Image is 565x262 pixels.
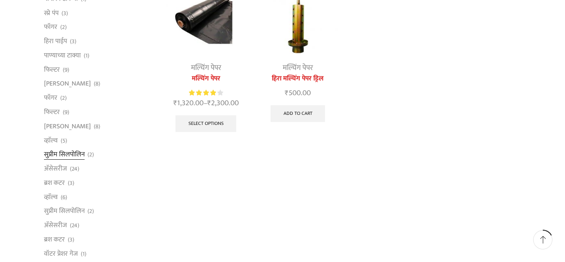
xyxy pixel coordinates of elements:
span: (3) [68,236,74,244]
span: (9) [63,66,69,74]
span: ₹ [173,97,177,109]
span: ₹ [285,87,289,99]
a: व्हाॅल्व [44,133,58,148]
a: फॉगर [44,20,57,34]
a: Select options for “मल्चिंग पेपर” [175,115,237,132]
a: ब्रश कटर [44,176,65,190]
span: (6) [61,193,67,202]
bdi: 1,320.00 [173,97,204,109]
span: (2) [88,207,94,215]
span: (8) [94,80,100,88]
a: सुप्रीम सिलपोलिन [44,148,85,162]
a: पाण्याच्या टाक्या [44,48,81,62]
a: मल्चिंग पेपर [166,74,245,84]
span: – [166,98,245,109]
bdi: 2,300.00 [207,97,239,109]
a: अ‍ॅसेसरीज [44,218,67,233]
a: हिरा मल्चिंग पेपर ड्रिल [258,74,337,84]
a: सुप्रीम सिलपोलिन [44,204,85,218]
span: (3) [70,37,76,46]
a: अ‍ॅसेसरीज [44,162,67,176]
a: हिरा पाईप [44,34,67,49]
span: (1) [81,250,86,258]
a: मल्चिंग पेपर [191,62,221,74]
a: स्प्रे पंप [44,6,59,20]
span: ₹ [207,97,211,109]
span: (2) [60,94,67,102]
a: फिल्टर [44,62,60,77]
a: फिल्टर [44,105,60,119]
span: (3) [68,179,74,187]
span: (9) [63,108,69,117]
span: (24) [70,165,79,173]
span: (5) [61,137,67,145]
a: [PERSON_NAME] [44,119,91,133]
a: व्हाॅल्व [44,190,58,204]
a: [PERSON_NAME] [44,77,91,91]
a: Add to cart: “हिरा मल्चिंग पेपर ड्रिल” [271,105,325,122]
span: (2) [88,150,94,159]
span: (24) [70,221,79,230]
span: (1) [84,52,89,60]
span: (8) [94,122,100,131]
span: (3) [62,9,68,18]
div: Rated 4.14 out of 5 [189,88,223,97]
a: फॉगर [44,91,57,105]
a: वॉटर प्रेशर गेज [44,246,78,261]
a: ब्रश कटर [44,233,65,247]
span: (2) [60,23,67,31]
span: Rated out of 5 [189,88,217,97]
a: मल्चिंग पेपर [283,62,313,74]
bdi: 500.00 [285,87,311,99]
